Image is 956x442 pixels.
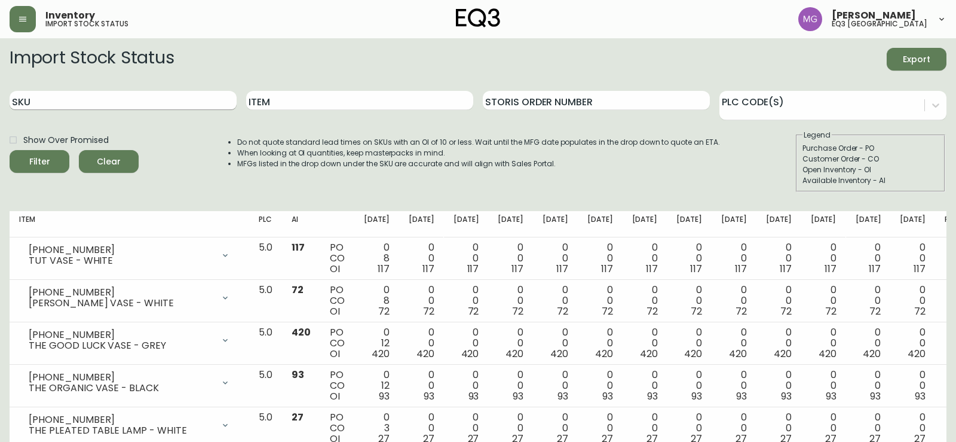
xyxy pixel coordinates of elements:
[19,327,240,353] div: [PHONE_NUMBER]THE GOOD LUCK VASE - GREY
[856,242,881,275] div: 0 0
[900,242,926,275] div: 0 0
[721,327,747,359] div: 0 0
[423,304,434,318] span: 72
[488,211,533,237] th: [DATE]
[249,365,282,407] td: 5.0
[766,370,792,402] div: 0 0
[330,347,340,361] span: OI
[330,242,345,275] div: PO CO
[632,242,658,275] div: 0 0
[45,20,128,28] h5: import stock status
[88,154,129,169] span: Clear
[292,410,304,424] span: 27
[237,158,720,169] li: MFGs listed in the drop down under the SKU are accurate and will align with Sales Portal.
[712,211,756,237] th: [DATE]
[647,389,658,403] span: 93
[587,242,613,275] div: 0 0
[454,370,479,402] div: 0 0
[587,327,613,359] div: 0 0
[587,370,613,402] div: 0 0
[721,285,747,317] div: 0 0
[29,383,213,394] div: THE ORGANIC VASE - BLACK
[364,327,390,359] div: 0 12
[856,285,881,317] div: 0 0
[863,347,881,361] span: 420
[533,211,578,237] th: [DATE]
[444,211,489,237] th: [DATE]
[454,242,479,275] div: 0 0
[832,11,916,20] span: [PERSON_NAME]
[550,347,568,361] span: 420
[802,143,939,154] div: Purchase Order - PO
[781,389,792,403] span: 93
[456,8,500,28] img: logo
[646,262,658,276] span: 117
[676,370,702,402] div: 0 0
[721,242,747,275] div: 0 0
[292,325,311,339] span: 420
[29,414,213,425] div: [PHONE_NUMBER]
[498,370,523,402] div: 0 0
[887,48,946,71] button: Export
[29,372,213,383] div: [PHONE_NUMBER]
[378,304,390,318] span: 72
[424,389,434,403] span: 93
[766,242,792,275] div: 0 0
[79,150,139,173] button: Clear
[856,327,881,359] div: 0 0
[646,304,658,318] span: 72
[29,425,213,436] div: THE PLEATED TABLE LAMP - WHITE
[282,211,320,237] th: AI
[736,389,747,403] span: 93
[856,370,881,402] div: 0 0
[10,211,249,237] th: Item
[512,304,523,318] span: 72
[543,242,568,275] div: 0 0
[900,327,926,359] div: 0 0
[690,262,702,276] span: 117
[422,262,434,276] span: 117
[543,285,568,317] div: 0 0
[578,211,623,237] th: [DATE]
[602,389,613,403] span: 93
[601,262,613,276] span: 117
[511,262,523,276] span: 117
[869,304,881,318] span: 72
[802,164,939,175] div: Open Inventory - OI
[19,285,240,311] div: [PHONE_NUMBER][PERSON_NAME] VASE - WHITE
[454,327,479,359] div: 0 0
[372,347,390,361] span: 420
[409,285,434,317] div: 0 0
[378,262,390,276] span: 117
[632,327,658,359] div: 0 0
[364,242,390,275] div: 0 8
[379,389,390,403] span: 93
[498,327,523,359] div: 0 0
[900,370,926,402] div: 0 0
[914,304,926,318] span: 72
[721,370,747,402] div: 0 0
[468,304,479,318] span: 72
[602,304,613,318] span: 72
[900,285,926,317] div: 0 0
[29,298,213,309] div: [PERSON_NAME] VASE - WHITE
[802,130,832,141] legend: Legend
[774,347,792,361] span: 420
[908,347,926,361] span: 420
[684,347,702,361] span: 420
[10,48,174,71] h2: Import Stock Status
[819,347,836,361] span: 420
[249,237,282,280] td: 5.0
[249,211,282,237] th: PLC
[23,134,109,147] span: Show Over Promised
[798,7,822,31] img: de8837be2a95cd31bb7c9ae23fe16153
[556,262,568,276] span: 117
[29,245,213,255] div: [PHONE_NUMBER]
[45,11,95,20] span: Inventory
[29,287,213,298] div: [PHONE_NUMBER]
[330,389,340,403] span: OI
[409,242,434,275] div: 0 0
[587,285,613,317] div: 0 0
[237,148,720,158] li: When looking at OI quantities, keep masterpacks in mind.
[915,389,926,403] span: 93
